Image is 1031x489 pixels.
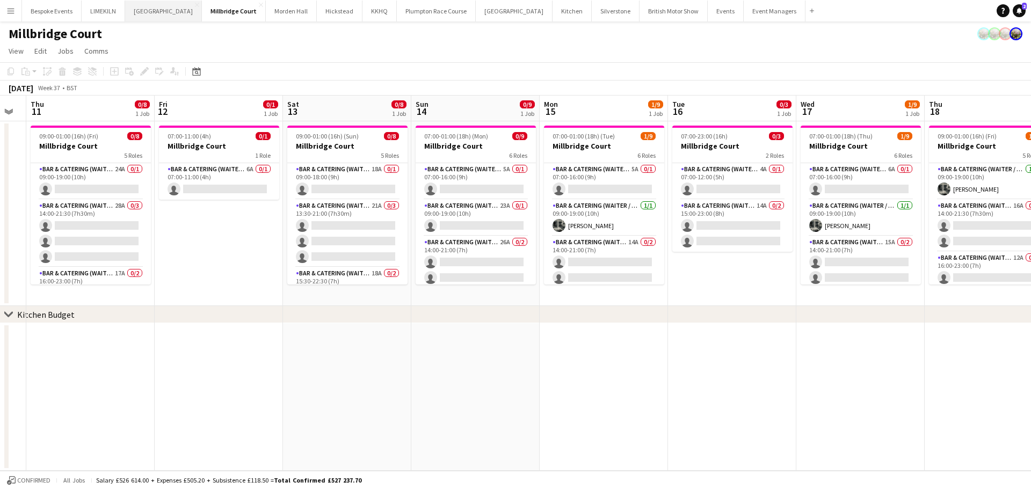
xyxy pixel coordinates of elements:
span: 1/9 [905,100,920,108]
span: Wed [801,99,815,109]
span: 11 [29,105,44,118]
span: 2 [1022,3,1027,10]
button: Event Managers [744,1,805,21]
a: Comms [80,44,113,58]
app-job-card: 09:00-01:00 (16h) (Fri)0/8Millbridge Court5 RolesBar & Catering (Waiter / waitress)24A0/109:00-19... [31,126,151,284]
span: 16 [671,105,685,118]
app-job-card: 07:00-01:00 (18h) (Thu)1/9Millbridge Court6 RolesBar & Catering (Waiter / waitress)6A0/107:00-16:... [801,126,921,284]
app-card-role: Bar & Catering (Waiter / waitress)28A0/314:00-21:30 (7h30m) [31,200,151,267]
span: 5 Roles [124,151,142,159]
app-card-role: Bar & Catering (Waiter / waitress)14A0/215:00-23:00 (8h) [672,200,793,252]
button: Millbridge Court [202,1,266,21]
span: Mon [544,99,558,109]
span: 0/9 [520,100,535,108]
span: 0/8 [127,132,142,140]
span: Tue [672,99,685,109]
span: Edit [34,46,47,56]
button: LIMEKILN [82,1,125,21]
div: 1 Job [392,110,406,118]
a: 2 [1013,4,1026,17]
span: 1/9 [897,132,912,140]
h3: Millbridge Court [31,141,151,151]
div: 1 Job [649,110,663,118]
button: Events [708,1,744,21]
div: 1 Job [520,110,534,118]
span: View [9,46,24,56]
app-job-card: 07:00-01:00 (18h) (Tue)1/9Millbridge Court6 RolesBar & Catering (Waiter / waitress)5A0/107:00-16:... [544,126,664,284]
app-card-role: Bar & Catering (Waiter / waitress)1/109:00-19:00 (10h)[PERSON_NAME] [801,200,921,236]
span: Thu [31,99,44,109]
div: Kitchen Budget [17,309,75,320]
span: 0/3 [776,100,792,108]
span: Confirmed [17,477,50,484]
app-card-role: Bar & Catering (Waiter / waitress)6A0/107:00-11:00 (4h) [159,163,279,200]
span: Sun [416,99,429,109]
app-job-card: 07:00-01:00 (18h) (Mon)0/9Millbridge Court6 RolesBar & Catering (Waiter / waitress)5A0/107:00-16:... [416,126,536,284]
button: Morden Hall [266,1,317,21]
span: Fri [159,99,168,109]
span: 6 Roles [637,151,656,159]
span: 0/8 [135,100,150,108]
button: Bespoke Events [22,1,82,21]
app-user-avatar: Staffing Manager [988,27,1001,40]
span: Thu [929,99,942,109]
div: 1 Job [135,110,149,118]
span: 5 Roles [381,151,399,159]
app-card-role: Bar & Catering (Waiter / waitress)6A0/107:00-16:00 (9h) [801,163,921,200]
h3: Millbridge Court [801,141,921,151]
button: Kitchen [553,1,592,21]
app-card-role: Bar & Catering (Waiter / waitress)18A0/109:00-18:00 (9h) [287,163,408,200]
button: [GEOGRAPHIC_DATA] [476,1,553,21]
div: Salary £526 614.00 + Expenses £505.20 + Subsistence £118.50 = [96,476,361,484]
app-user-avatar: Staffing Manager [977,27,990,40]
a: Edit [30,44,51,58]
span: 1 Role [255,151,271,159]
h3: Millbridge Court [287,141,408,151]
button: Silverstone [592,1,640,21]
span: 0/8 [391,100,406,108]
span: Total Confirmed £527 237.70 [274,476,361,484]
app-job-card: 07:00-23:00 (16h)0/3Millbridge Court2 RolesBar & Catering (Waiter / waitress)4A0/107:00-12:00 (5h... [672,126,793,252]
span: Sat [287,99,299,109]
span: 07:00-23:00 (16h) [681,132,728,140]
span: 0/9 [512,132,527,140]
span: 1/9 [648,100,663,108]
app-card-role: Bar & Catering (Waiter / waitress)18A0/215:30-22:30 (7h) [287,267,408,319]
a: View [4,44,28,58]
button: KKHQ [362,1,397,21]
div: 1 Job [264,110,278,118]
app-card-role: Bar & Catering (Waiter / waitress)14A0/214:00-21:00 (7h) [544,236,664,288]
app-job-card: 09:00-01:00 (16h) (Sun)0/8Millbridge Court5 RolesBar & Catering (Waiter / waitress)18A0/109:00-18... [287,126,408,284]
app-card-role: Bar & Catering (Waiter / waitress)21A0/313:30-21:00 (7h30m) [287,200,408,267]
app-user-avatar: Staffing Manager [1010,27,1022,40]
span: 18 [927,105,942,118]
h1: Millbridge Court [9,26,102,42]
span: 07:00-11:00 (4h) [168,132,211,140]
app-card-role: Bar & Catering (Waiter / waitress)1/109:00-19:00 (10h)[PERSON_NAME] [544,200,664,236]
div: [DATE] [9,83,33,93]
h3: Millbridge Court [544,141,664,151]
span: 14 [414,105,429,118]
span: Week 37 [35,84,62,92]
span: 2 Roles [766,151,784,159]
app-user-avatar: Staffing Manager [999,27,1012,40]
app-card-role: Bar & Catering (Waiter / waitress)5A0/107:00-16:00 (9h) [416,163,536,200]
app-job-card: 07:00-11:00 (4h)0/1Millbridge Court1 RoleBar & Catering (Waiter / waitress)6A0/107:00-11:00 (4h) [159,126,279,200]
button: Plumpton Race Course [397,1,476,21]
span: 07:00-01:00 (18h) (Tue) [553,132,615,140]
div: 1 Job [905,110,919,118]
h3: Millbridge Court [416,141,536,151]
span: Comms [84,46,108,56]
span: 6 Roles [509,151,527,159]
span: 0/3 [769,132,784,140]
span: 1/9 [641,132,656,140]
app-card-role: Bar & Catering (Waiter / waitress)24A0/109:00-19:00 (10h) [31,163,151,200]
span: 0/8 [384,132,399,140]
button: [GEOGRAPHIC_DATA] [125,1,202,21]
app-card-role: Bar & Catering (Waiter / waitress)4A0/107:00-12:00 (5h) [672,163,793,200]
